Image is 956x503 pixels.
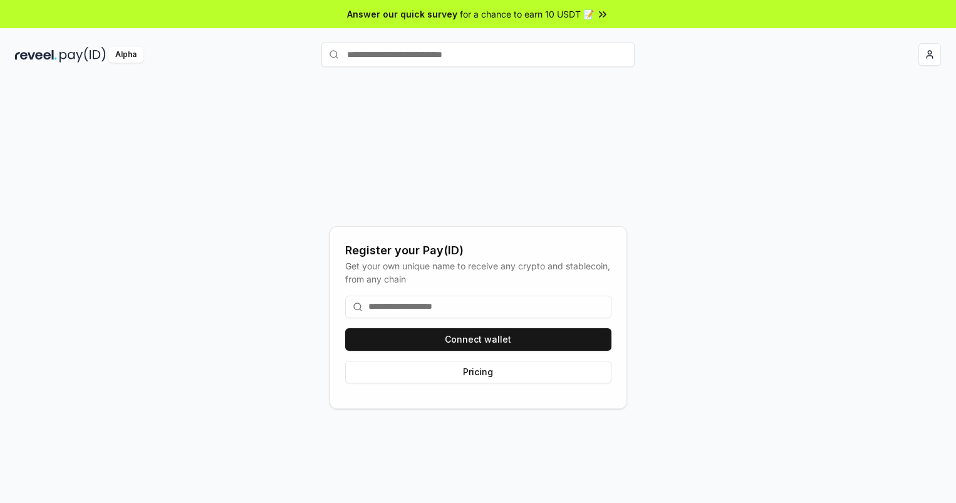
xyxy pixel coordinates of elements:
img: pay_id [60,47,106,63]
div: Get your own unique name to receive any crypto and stablecoin, from any chain [345,259,611,286]
img: reveel_dark [15,47,57,63]
button: Pricing [345,361,611,383]
button: Connect wallet [345,328,611,351]
span: Answer our quick survey [347,8,457,21]
div: Register your Pay(ID) [345,242,611,259]
div: Alpha [108,47,143,63]
span: for a chance to earn 10 USDT 📝 [460,8,594,21]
